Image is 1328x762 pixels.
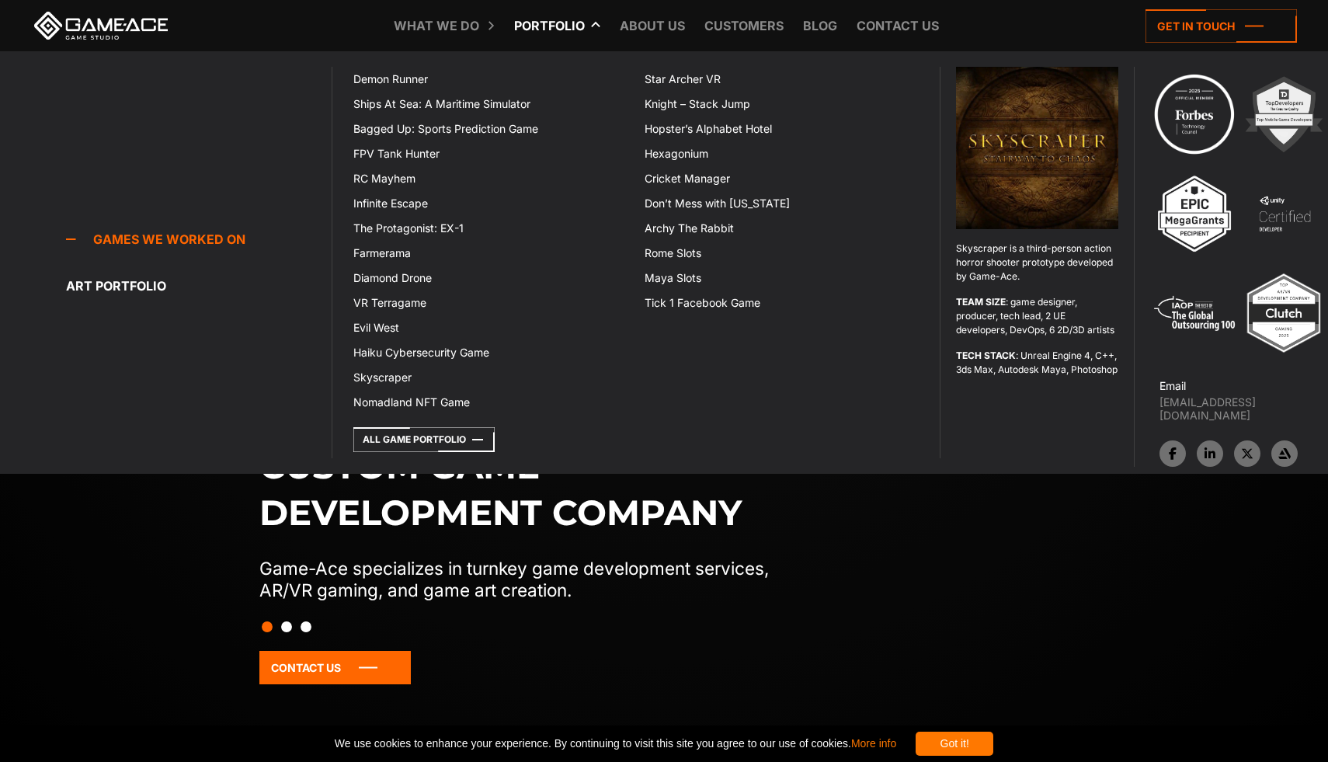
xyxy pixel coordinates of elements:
a: Evil West [344,315,636,340]
img: 3 [1152,171,1237,256]
a: Haiku Cybersecurity Game [344,340,636,365]
p: Game-Ace specializes in turnkey game development services, AR/VR gaming, and game art creation. [259,558,801,601]
img: Skyscraper game top menu [956,67,1118,229]
button: Slide 2 [281,614,292,640]
a: [EMAIL_ADDRESS][DOMAIN_NAME] [1159,395,1328,422]
span: We use cookies to enhance your experience. By continuing to visit this site you agree to our use ... [335,732,896,756]
p: : game designer, producer, tech lead, 2 UE developers, DevOps, 6 2D/3D artists [956,295,1118,337]
a: FPV Tank Hunter [344,141,636,166]
a: Get in touch [1145,9,1297,43]
a: Knight – Stack Jump [635,92,927,117]
a: Farmerama [344,241,636,266]
a: Hopster’s Alphabet Hotel [635,117,927,141]
img: Top ar vr development company gaming 2025 game ace [1241,270,1326,356]
div: Got it! [916,732,993,756]
a: Maya Slots [635,266,927,291]
a: Archy The Rabbit [635,216,927,241]
a: Skyscraper [344,365,636,390]
button: Slide 3 [301,614,311,640]
strong: TEAM SIZE [956,296,1006,308]
a: RC Mayhem [344,166,636,191]
img: 4 [1242,171,1327,256]
a: Infinite Escape [344,191,636,216]
a: Games we worked on [66,224,331,255]
a: Contact Us [259,651,411,684]
a: Cricket Manager [635,166,927,191]
strong: TECH STACK [956,350,1016,361]
a: Art portfolio [66,270,331,301]
a: Star Archer VR [635,67,927,92]
a: Rome Slots [635,241,927,266]
a: More info [851,737,896,750]
a: The Protagonist: EX-1 [344,216,636,241]
a: Bagged Up: Sports Prediction Game [344,117,636,141]
a: Diamond Drone [344,266,636,291]
strong: Email [1159,379,1186,392]
p: : Unreal Engine 4, C++, 3ds Max, Autodesk Maya, Photoshop [956,349,1118,377]
img: 2 [1241,71,1326,157]
h1: Custom game development company [259,443,801,536]
button: Slide 1 [262,614,273,640]
a: Ships At Sea: A Maritime Simulator [344,92,636,117]
a: All Game Portfolio [353,427,495,452]
img: Technology council badge program ace 2025 game ace [1152,71,1237,157]
a: Don’t Mess with [US_STATE] [635,191,927,216]
a: Tick 1 Facebook Game [635,291,927,315]
a: Hexagonium [635,141,927,166]
a: Nomadland NFT Game [344,390,636,415]
img: 5 [1152,270,1237,356]
p: Skyscraper is a third-person action horror shooter prototype developed by Game-Ace. [956,242,1118,284]
a: Demon Runner [344,67,636,92]
a: VR Terragame [344,291,636,315]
